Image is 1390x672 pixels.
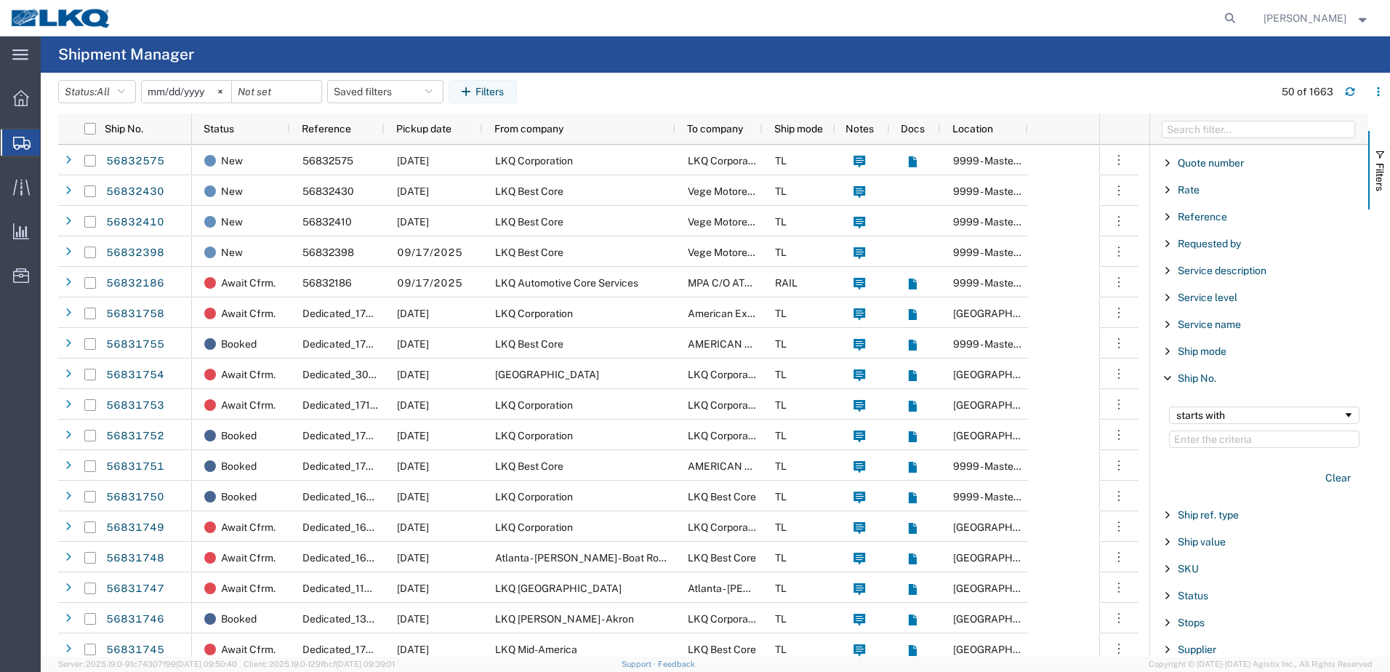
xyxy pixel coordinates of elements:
[688,369,766,380] span: LKQ Corporation
[105,180,165,204] a: 56832430
[1178,265,1266,276] span: Service description
[495,430,573,441] span: LKQ Corporation
[221,176,243,207] span: New
[688,308,808,319] span: American Export Services
[449,80,517,103] button: Filters
[1178,319,1241,330] span: Service name
[688,185,877,197] span: Vege Motores - Co Laser Forwarding INC.
[302,155,353,167] span: 56832575
[845,123,874,135] span: Notes
[221,481,257,512] span: Booked
[176,660,237,668] span: [DATE] 09:50:40
[397,185,429,197] span: 09/19/2025
[302,123,351,135] span: Reference
[953,308,1057,319] span: Nashville
[688,552,756,564] span: LKQ Best Core
[397,552,429,564] span: 10/21/2025
[775,491,787,503] span: TL
[221,604,257,634] span: Booked
[1178,211,1227,223] span: Reference
[1178,563,1199,575] span: SKU
[302,552,460,564] span: Dedicated_1634_1760_Eng Trans
[953,185,1060,197] span: 9999 - Master Location
[901,123,925,135] span: Docs
[953,216,1060,228] span: 9999 - Master Location
[688,399,766,411] span: LKQ Corporation
[688,613,766,625] span: LKQ Corporation
[1178,617,1205,628] span: Stops
[1178,509,1239,521] span: Ship ref. type
[58,660,237,668] span: Server: 2025.19.0-91c74307f99
[775,552,787,564] span: TL
[495,491,573,503] span: LKQ Corporation
[105,364,165,387] a: 56831754
[953,399,1057,411] span: Nashville
[105,516,165,540] a: 56831749
[1178,536,1226,548] span: Ship value
[105,211,165,234] a: 56832410
[302,583,461,594] span: Dedicated_1106_1634_Eng Trans.
[105,150,165,173] a: 56832575
[397,277,462,289] span: 09/17/2025
[953,491,1060,503] span: 9999 - Master Location
[1178,590,1208,601] span: Status
[142,81,231,103] input: Not set
[58,36,194,73] h4: Shipment Manager
[10,7,112,29] img: logo
[221,298,276,329] span: Await Cfrm.
[302,369,462,380] span: Dedicated_3063_1760_Eng Trans
[688,338,856,350] span: AMERICAN EXPORT SERVICES INC
[221,512,276,543] span: Await Cfrm.
[1178,184,1200,196] span: Rate
[495,399,573,411] span: LKQ Corporation
[658,660,695,668] a: Feedback
[775,216,787,228] span: TL
[952,123,993,135] span: Location
[775,185,787,197] span: TL
[1282,84,1333,100] div: 50 of 1663
[494,123,563,135] span: From company
[953,613,1057,625] span: Nashville
[105,272,165,295] a: 56832186
[397,155,429,167] span: 09/18/2025
[105,123,143,135] span: Ship No.
[221,329,257,359] span: Booked
[221,543,276,573] span: Await Cfrm.
[105,303,165,326] a: 56831758
[953,583,1057,594] span: Nashville
[495,552,670,564] span: Atlanta - Knopf - Boat Rock
[1150,145,1368,657] div: Filter List 66 Filters
[953,155,1060,167] span: 9999 - Master Location
[221,145,243,176] span: New
[397,460,429,472] span: 10/21/2025
[221,634,276,665] span: Await Cfrm.
[953,460,1060,472] span: 9999 - Master Location
[775,338,787,350] span: TL
[1169,431,1359,448] input: Filter Value
[221,390,276,420] span: Await Cfrm.
[775,613,787,625] span: TL
[688,644,756,655] span: LKQ Best Core
[775,369,787,380] span: TL
[953,521,1057,533] span: Nashville
[774,123,823,135] span: Ship mode
[105,455,165,479] a: 56831751
[775,430,787,441] span: TL
[302,430,460,441] span: Dedicated_1760_1634_Eng Trans
[775,521,787,533] span: TL
[688,583,863,594] span: Atlanta - Knopf - Boat Rock
[687,123,743,135] span: To company
[105,486,165,509] a: 56831750
[775,460,787,472] span: TL
[397,369,429,380] span: 10/21/2025
[495,583,622,594] span: LKQ Melbourne
[397,338,429,350] span: 10/21/2025
[495,155,573,167] span: LKQ Corporation
[495,308,573,319] span: LKQ Corporation
[495,185,563,197] span: LKQ Best Core
[1263,9,1370,27] button: [PERSON_NAME]
[622,660,658,668] a: Support
[953,430,1057,441] span: Nashville
[105,547,165,570] a: 56831748
[953,552,1057,564] span: Nashville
